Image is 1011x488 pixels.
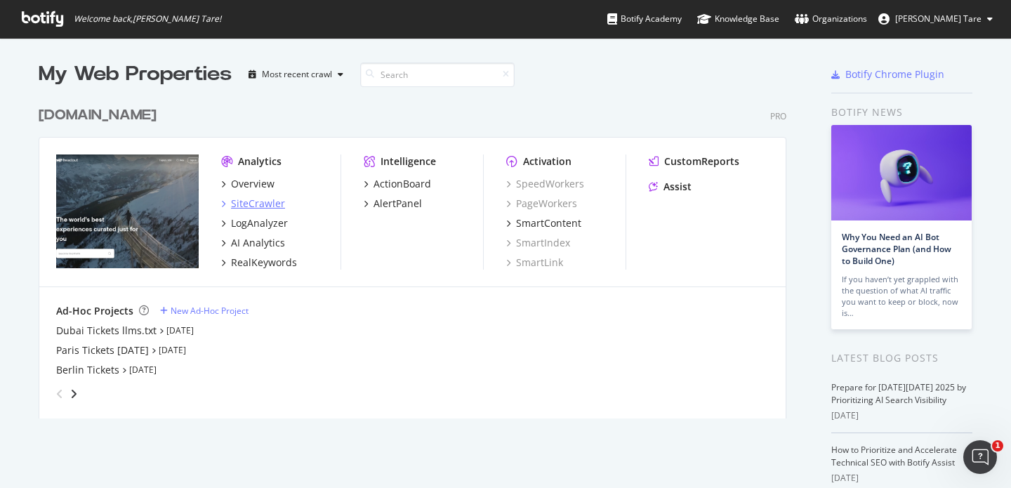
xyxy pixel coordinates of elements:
[963,440,997,474] iframe: Intercom live chat
[56,343,149,357] a: Paris Tickets [DATE]
[159,344,186,356] a: [DATE]
[364,197,422,211] a: AlertPanel
[664,154,739,169] div: CustomReports
[221,197,285,211] a: SiteCrawler
[129,364,157,376] a: [DATE]
[506,236,570,250] a: SmartIndex
[506,197,577,211] a: PageWorkers
[381,154,436,169] div: Intelligence
[243,63,349,86] button: Most recent crawl
[795,12,867,26] div: Organizations
[831,350,972,366] div: Latest Blog Posts
[374,197,422,211] div: AlertPanel
[262,70,332,79] div: Most recent crawl
[506,216,581,230] a: SmartContent
[831,444,957,468] a: How to Prioritize and Accelerate Technical SEO with Botify Assist
[221,236,285,250] a: AI Analytics
[506,256,563,270] a: SmartLink
[649,180,692,194] a: Assist
[74,13,221,25] span: Welcome back, [PERSON_NAME] Tare !
[231,256,297,270] div: RealKeywords
[845,67,944,81] div: Botify Chrome Plugin
[221,216,288,230] a: LogAnalyzer
[360,62,515,87] input: Search
[238,154,282,169] div: Analytics
[221,177,275,191] a: Overview
[831,472,972,484] div: [DATE]
[649,154,739,169] a: CustomReports
[663,180,692,194] div: Assist
[56,363,119,377] a: Berlin Tickets
[867,8,1004,30] button: [PERSON_NAME] Tare
[523,154,571,169] div: Activation
[231,236,285,250] div: AI Analytics
[831,125,972,220] img: Why You Need an AI Bot Governance Plan (and How to Build One)
[831,381,966,406] a: Prepare for [DATE][DATE] 2025 by Prioritizing AI Search Visibility
[160,305,249,317] a: New Ad-Hoc Project
[364,177,431,191] a: ActionBoard
[842,231,951,267] a: Why You Need an AI Bot Governance Plan (and How to Build One)
[831,409,972,422] div: [DATE]
[39,88,798,418] div: grid
[992,440,1003,451] span: 1
[171,305,249,317] div: New Ad-Hoc Project
[895,13,982,25] span: Advait Tare
[831,67,944,81] a: Botify Chrome Plugin
[231,216,288,230] div: LogAnalyzer
[697,12,779,26] div: Knowledge Base
[221,256,297,270] a: RealKeywords
[166,324,194,336] a: [DATE]
[69,387,79,401] div: angle-right
[506,177,584,191] a: SpeedWorkers
[56,304,133,318] div: Ad-Hoc Projects
[516,216,581,230] div: SmartContent
[607,12,682,26] div: Botify Academy
[831,105,972,120] div: Botify news
[51,383,69,405] div: angle-left
[770,110,786,122] div: Pro
[374,177,431,191] div: ActionBoard
[231,197,285,211] div: SiteCrawler
[39,105,157,126] div: [DOMAIN_NAME]
[56,154,199,268] img: headout.com
[39,105,162,126] a: [DOMAIN_NAME]
[231,177,275,191] div: Overview
[39,60,232,88] div: My Web Properties
[842,274,961,319] div: If you haven’t yet grappled with the question of what AI traffic you want to keep or block, now is…
[56,324,157,338] a: Dubai Tickets llms.txt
